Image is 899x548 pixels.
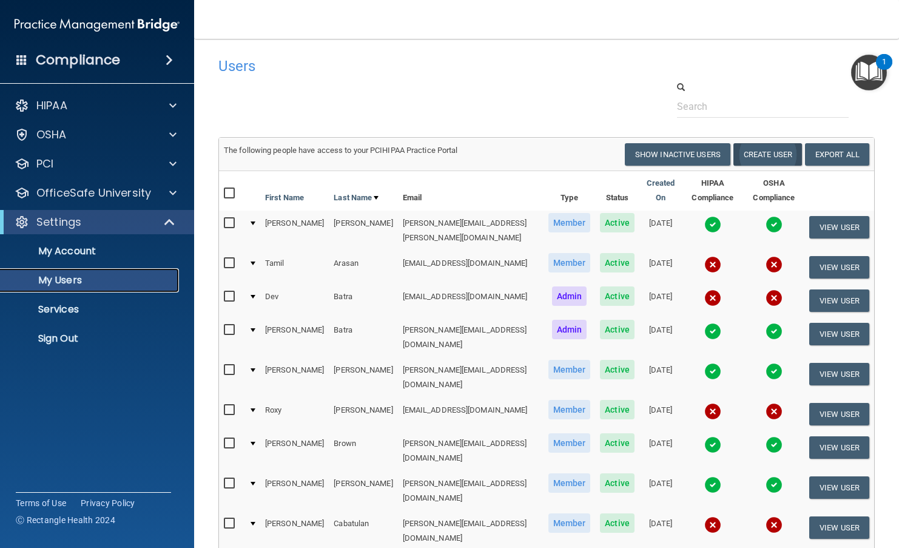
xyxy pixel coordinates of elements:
td: [PERSON_NAME] [329,397,397,431]
span: Active [600,360,635,379]
span: Member [548,473,591,493]
td: [PERSON_NAME] [260,211,329,251]
span: Active [600,433,635,453]
td: [PERSON_NAME][EMAIL_ADDRESS][DOMAIN_NAME] [398,317,544,357]
td: [DATE] [639,431,682,471]
span: Active [600,253,635,272]
button: Open Resource Center, 1 new notification [851,55,887,90]
span: Admin [552,320,587,339]
td: [EMAIL_ADDRESS][DOMAIN_NAME] [398,251,544,284]
img: cross.ca9f0e7f.svg [766,516,783,533]
td: [PERSON_NAME] [329,471,397,511]
img: tick.e7d51cea.svg [704,216,721,233]
span: Active [600,320,635,339]
img: tick.e7d51cea.svg [766,436,783,453]
p: Sign Out [8,333,173,345]
td: [DATE] [639,284,682,317]
span: Ⓒ Rectangle Health 2024 [16,514,115,526]
span: Member [548,360,591,379]
td: Roxy [260,397,329,431]
a: Created On [644,176,677,205]
img: cross.ca9f0e7f.svg [766,289,783,306]
span: Member [548,400,591,419]
td: [PERSON_NAME] [260,431,329,471]
img: cross.ca9f0e7f.svg [766,256,783,273]
td: [DATE] [639,471,682,511]
img: tick.e7d51cea.svg [766,363,783,380]
a: PCI [15,157,177,171]
a: OSHA [15,127,177,142]
th: Status [595,171,639,211]
p: OSHA [36,127,67,142]
td: [PERSON_NAME][EMAIL_ADDRESS][DOMAIN_NAME] [398,471,544,511]
th: Email [398,171,544,211]
p: My Account [8,245,173,257]
td: [PERSON_NAME] [260,357,329,397]
h4: Compliance [36,52,120,69]
a: Privacy Policy [81,497,135,509]
img: cross.ca9f0e7f.svg [704,516,721,533]
td: Batra [329,284,397,317]
img: cross.ca9f0e7f.svg [704,403,721,420]
img: tick.e7d51cea.svg [766,323,783,340]
td: [PERSON_NAME][EMAIL_ADDRESS][DOMAIN_NAME] [398,357,544,397]
p: PCI [36,157,53,171]
span: Active [600,286,635,306]
button: View User [809,216,869,238]
td: [PERSON_NAME][EMAIL_ADDRESS][DOMAIN_NAME] [398,431,544,471]
a: First Name [265,191,304,205]
td: [DATE] [639,317,682,357]
p: Services [8,303,173,316]
td: [DATE] [639,357,682,397]
span: Member [548,253,591,272]
td: Arasan [329,251,397,284]
p: OfficeSafe University [36,186,151,200]
a: Last Name [334,191,379,205]
td: [PERSON_NAME] [329,211,397,251]
td: [PERSON_NAME] [260,471,329,511]
td: Brown [329,431,397,471]
iframe: Drift Widget Chat Controller [689,462,884,510]
button: View User [809,516,869,539]
button: View User [809,289,869,312]
button: View User [809,403,869,425]
button: View User [809,256,869,279]
span: Member [548,433,591,453]
td: [EMAIL_ADDRESS][DOMAIN_NAME] [398,284,544,317]
button: View User [809,323,869,345]
button: Show Inactive Users [625,143,730,166]
td: Tamil [260,251,329,284]
img: tick.e7d51cea.svg [704,363,721,380]
span: Member [548,213,591,232]
div: 1 [882,62,886,78]
button: View User [809,363,869,385]
a: Export All [805,143,869,166]
span: Active [600,213,635,232]
th: OSHA Compliance [744,171,804,211]
a: OfficeSafe University [15,186,177,200]
td: [PERSON_NAME] [329,357,397,397]
button: View User [809,436,869,459]
img: tick.e7d51cea.svg [704,436,721,453]
img: cross.ca9f0e7f.svg [766,403,783,420]
button: Create User [733,143,802,166]
p: My Users [8,274,173,286]
span: Active [600,473,635,493]
p: HIPAA [36,98,67,113]
td: [DATE] [639,397,682,431]
td: [DATE] [639,251,682,284]
th: HIPAA Compliance [682,171,744,211]
input: Search [677,95,848,118]
td: Dev [260,284,329,317]
img: cross.ca9f0e7f.svg [704,289,721,306]
img: PMB logo [15,13,180,37]
p: Settings [36,215,81,229]
span: Active [600,400,635,419]
span: Active [600,513,635,533]
td: Batra [329,317,397,357]
td: [DATE] [639,211,682,251]
h4: Users [218,58,594,74]
span: The following people have access to your PCIHIPAA Practice Portal [224,146,458,155]
span: Admin [552,286,587,306]
td: [PERSON_NAME][EMAIL_ADDRESS][PERSON_NAME][DOMAIN_NAME] [398,211,544,251]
